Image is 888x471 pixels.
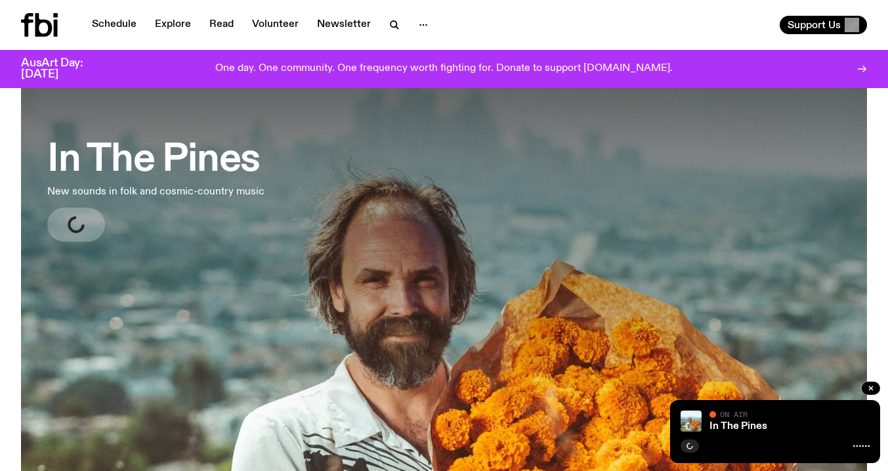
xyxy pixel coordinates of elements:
[84,16,144,34] a: Schedule
[201,16,242,34] a: Read
[147,16,199,34] a: Explore
[780,16,867,34] button: Support Us
[309,16,379,34] a: Newsletter
[788,19,841,31] span: Support Us
[720,410,748,418] span: On Air
[21,58,105,80] h3: AusArt Day: [DATE]
[47,184,264,200] p: New sounds in folk and cosmic-country music
[709,421,767,432] a: In The Pines
[244,16,307,34] a: Volunteer
[215,63,673,75] p: One day. One community. One frequency worth fighting for. Donate to support [DOMAIN_NAME].
[47,142,264,179] h3: In The Pines
[47,129,264,242] a: In The PinesNew sounds in folk and cosmic-country music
